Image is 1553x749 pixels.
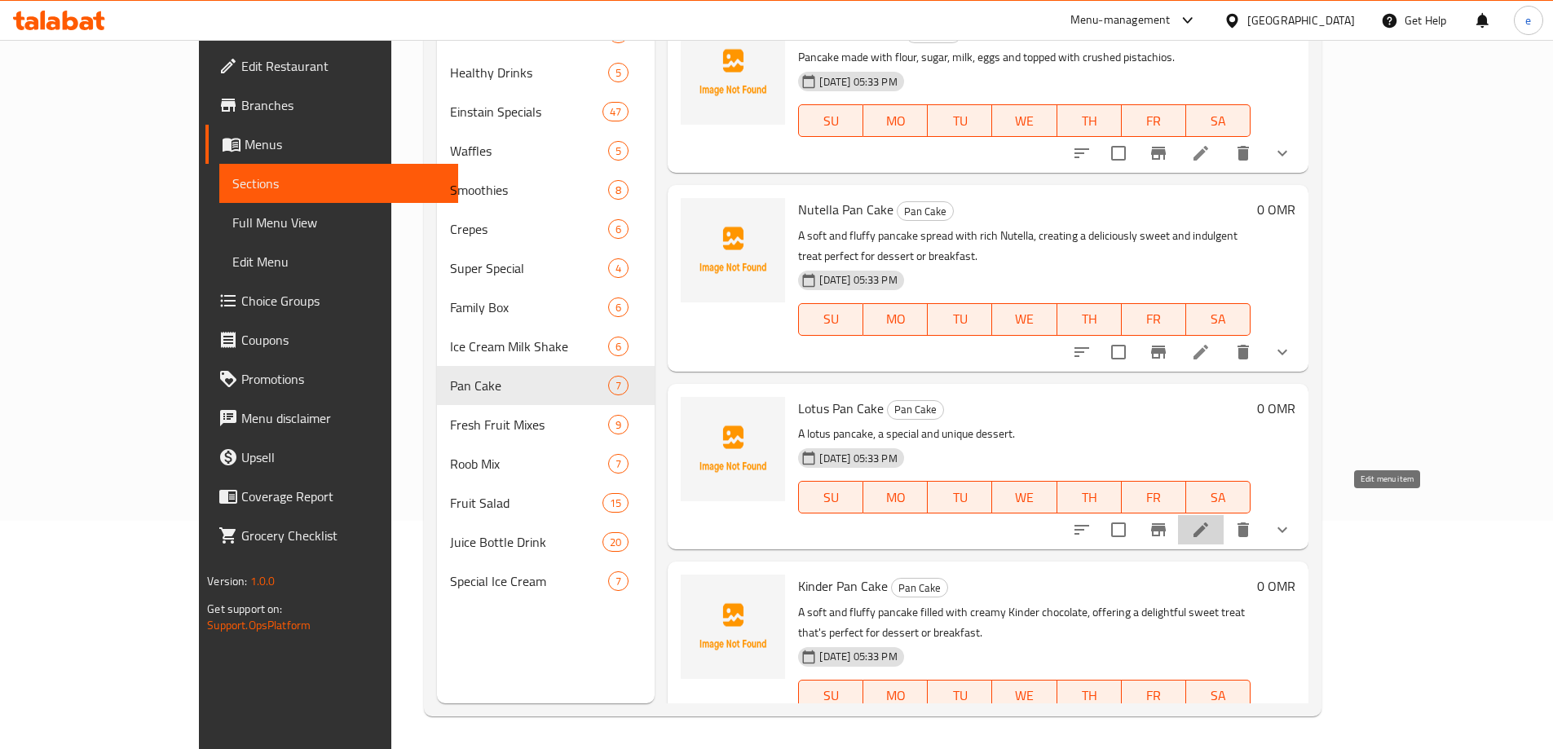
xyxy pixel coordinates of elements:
span: Edit Menu [232,252,445,271]
a: Edit Menu [219,242,458,281]
div: items [602,102,629,121]
div: Pan Cake7 [437,366,655,405]
span: [DATE] 05:33 PM [813,272,903,288]
span: Special Ice Cream [450,571,608,591]
span: Family Box [450,297,608,317]
a: Coupons [205,320,458,359]
div: items [608,63,629,82]
span: WE [999,486,1050,509]
span: Select to update [1101,136,1136,170]
div: items [608,337,629,356]
button: SA [1186,680,1251,712]
button: Branch-specific-item [1139,134,1178,173]
span: 15 [603,496,628,511]
div: items [608,297,629,317]
span: Menu disclaimer [241,408,445,428]
span: 6 [609,300,628,315]
button: SU [798,303,863,336]
a: Coverage Report [205,477,458,516]
button: TU [928,303,992,336]
svg: Show Choices [1273,342,1292,362]
div: Healthy Drinks5 [437,53,655,92]
img: Pistachio Pan Cake [681,20,785,125]
span: Version: [207,571,247,592]
button: TU [928,481,992,513]
button: WE [992,680,1057,712]
button: sort-choices [1062,510,1101,549]
img: Nutella Pan Cake [681,198,785,302]
span: 7 [609,378,628,394]
span: 20 [603,535,628,550]
span: Healthy Drinks [450,63,608,82]
p: A soft and fluffy pancake filled with creamy Kinder chocolate, offering a delightful sweet treat ... [798,602,1250,643]
div: Fruit Salad [450,493,602,513]
a: Edit menu item [1191,342,1211,362]
span: Einstain Specials [450,102,602,121]
div: Family Box6 [437,288,655,327]
span: Promotions [241,369,445,389]
span: Nutella Pan Cake [798,197,893,222]
button: SU [798,680,863,712]
a: Edit menu item [1191,143,1211,163]
span: 6 [609,339,628,355]
svg: Show Choices [1273,143,1292,163]
button: TH [1057,104,1122,137]
a: Sections [219,164,458,203]
a: Menus [205,125,458,164]
span: [DATE] 05:33 PM [813,451,903,466]
a: Upsell [205,438,458,477]
div: Special Ice Cream7 [437,562,655,601]
div: Fresh Fruit Mixes [450,415,608,434]
span: Coverage Report [241,487,445,506]
span: TH [1064,486,1115,509]
div: Einstain Specials47 [437,92,655,131]
button: MO [863,481,928,513]
button: SA [1186,303,1251,336]
button: SA [1186,104,1251,137]
span: Kinder Pan Cake [798,574,888,598]
div: items [608,571,629,591]
span: Ice Cream Milk Shake [450,337,608,356]
span: SA [1193,684,1244,707]
span: Menus [245,134,445,154]
span: Crepes [450,219,608,239]
div: items [608,180,629,200]
span: SU [805,486,857,509]
span: Pan Cake [450,376,608,395]
div: items [602,493,629,513]
span: Super Special [450,258,608,278]
button: show more [1263,134,1302,173]
button: TU [928,680,992,712]
div: Smoothies8 [437,170,655,209]
span: 7 [609,574,628,589]
a: Choice Groups [205,281,458,320]
span: Upsell [241,447,445,467]
button: FR [1122,104,1186,137]
span: Sections [232,174,445,193]
span: TU [934,486,986,509]
span: 1.0.0 [250,571,276,592]
button: show more [1263,510,1302,549]
button: MO [863,303,928,336]
div: items [608,376,629,395]
h6: 0 OMR [1257,198,1295,221]
span: 4 [609,261,628,276]
button: TH [1057,680,1122,712]
span: FR [1128,307,1180,331]
span: Juice Bottle Drink [450,532,602,552]
div: Waffles [450,141,608,161]
span: Coupons [241,330,445,350]
span: MO [870,684,921,707]
button: TU [928,104,992,137]
span: Roob Mix [450,454,608,474]
span: MO [870,307,921,331]
button: FR [1122,481,1186,513]
div: Menu-management [1070,11,1171,30]
span: Choice Groups [241,291,445,311]
span: SU [805,109,857,133]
